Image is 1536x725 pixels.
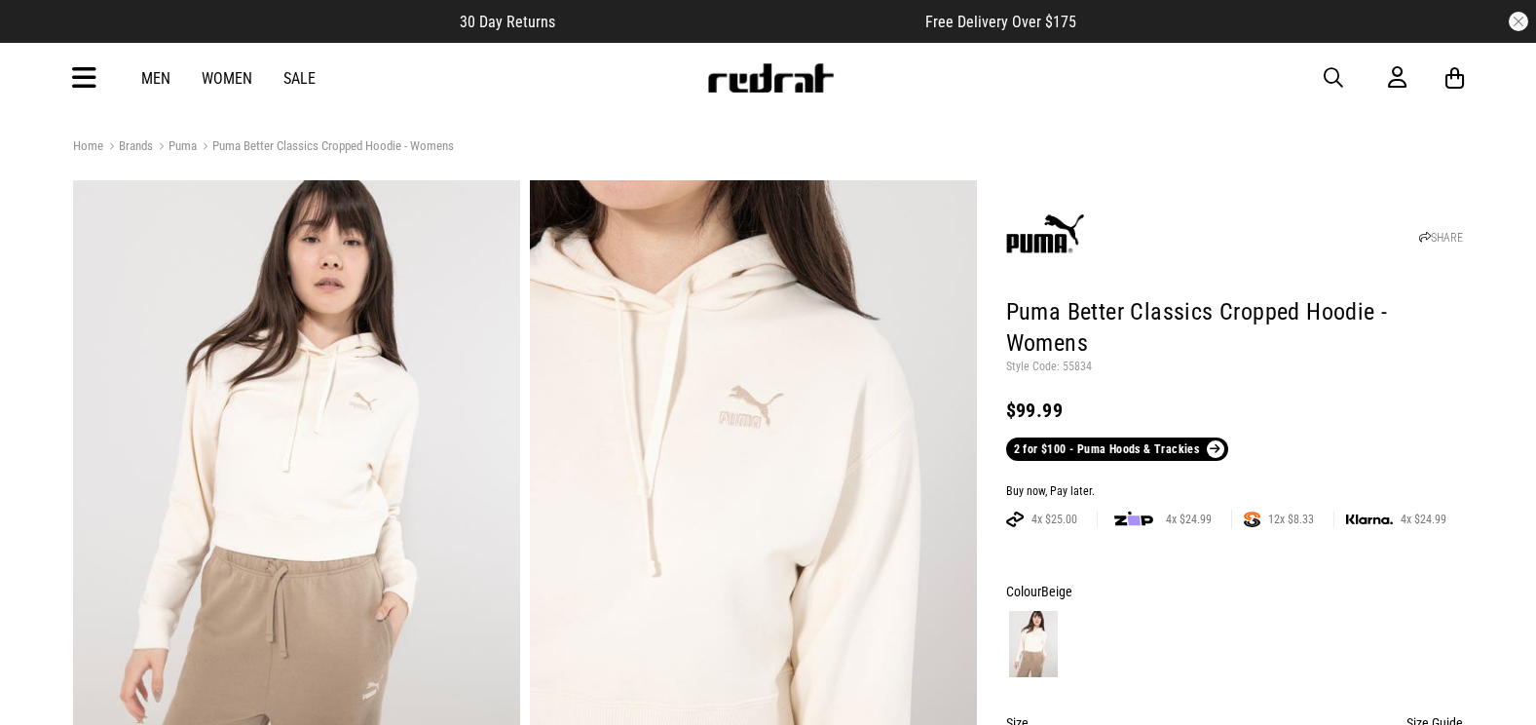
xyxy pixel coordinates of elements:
img: AFTERPAY [1006,512,1024,527]
a: Puma Better Classics Cropped Hoodie - Womens [197,138,454,157]
a: Men [141,69,170,88]
img: Puma [1006,197,1084,275]
span: 4x $25.00 [1024,512,1085,527]
img: SPLITPAY [1244,512,1260,527]
div: $99.99 [1006,399,1464,422]
a: Home [73,138,103,153]
span: 4x $24.99 [1393,512,1454,527]
a: 2 for $100 - Puma Hoods & Trackies [1006,438,1228,461]
a: Brands [103,138,153,157]
div: Buy now, Pay later. [1006,484,1464,500]
p: Style Code: 55834 [1006,360,1464,375]
div: Colour [1006,580,1464,603]
img: KLARNA [1346,515,1393,525]
a: Puma [153,138,197,157]
span: 12x $8.33 [1260,512,1322,527]
a: SHARE [1419,231,1463,245]
a: Sale [283,69,316,88]
img: zip [1114,510,1153,529]
iframe: Customer reviews powered by Trustpilot [594,12,886,31]
span: 4x $24.99 [1158,512,1219,527]
a: Women [202,69,252,88]
h1: Puma Better Classics Cropped Hoodie - Womens [1006,297,1464,360]
span: 30 Day Returns [460,13,555,31]
span: Free Delivery Over $175 [925,13,1076,31]
img: Redrat logo [706,63,835,93]
span: Beige [1041,584,1072,599]
img: Beige [1009,611,1058,677]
